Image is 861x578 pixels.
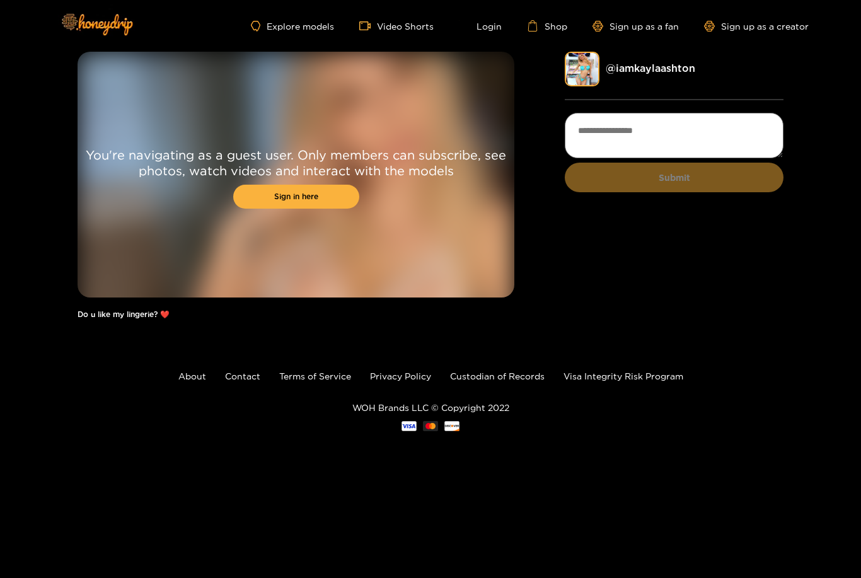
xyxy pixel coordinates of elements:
[565,163,783,192] button: Submit
[459,20,502,32] a: Login
[527,20,567,32] a: Shop
[251,21,334,32] a: Explore models
[592,21,679,32] a: Sign up as a fan
[565,52,599,86] img: iamkaylaashton
[606,62,695,74] a: @ iamkaylaashton
[78,310,514,319] h1: Do u like my lingerie? ❤️
[233,185,359,209] a: Sign in here
[279,371,351,381] a: Terms of Service
[78,147,514,178] p: You're navigating as a guest user. Only members can subscribe, see photos, watch videos and inter...
[359,20,377,32] span: video-camera
[225,371,260,381] a: Contact
[704,21,809,32] a: Sign up as a creator
[450,371,545,381] a: Custodian of Records
[563,371,683,381] a: Visa Integrity Risk Program
[370,371,431,381] a: Privacy Policy
[178,371,206,381] a: About
[359,20,434,32] a: Video Shorts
